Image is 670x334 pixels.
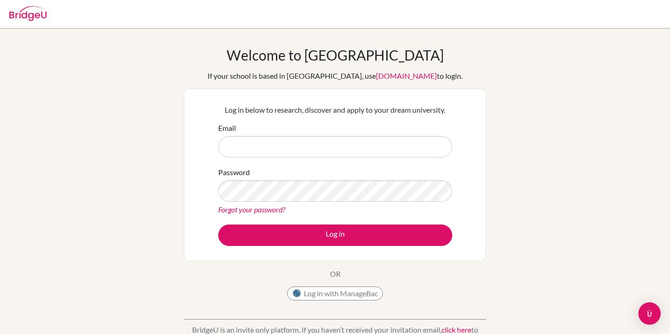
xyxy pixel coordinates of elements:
img: Bridge-U [9,6,47,21]
div: Open Intercom Messenger [638,302,661,325]
a: [DOMAIN_NAME] [376,71,437,80]
p: OR [330,268,341,279]
div: If your school is based in [GEOGRAPHIC_DATA], use to login. [208,70,462,82]
a: Forgot your password? [218,205,285,214]
p: Log in below to research, discover and apply to your dream university. [218,104,452,116]
h1: Welcome to [GEOGRAPHIC_DATA] [227,47,444,63]
button: Log in with ManageBac [287,286,383,300]
label: Email [218,123,236,134]
a: click here [442,325,471,334]
button: Log in [218,225,452,246]
label: Password [218,167,250,178]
